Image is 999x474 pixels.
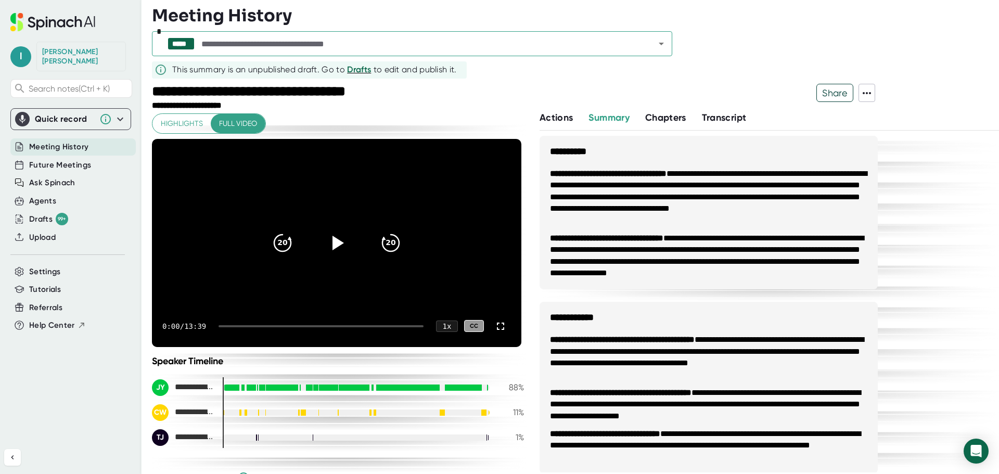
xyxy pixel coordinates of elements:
[436,321,458,332] div: 1 x
[29,159,91,171] button: Future Meetings
[29,84,129,94] span: Search notes (Ctrl + K)
[29,232,56,244] button: Upload
[498,407,524,417] div: 11 %
[29,319,86,331] button: Help Center
[15,109,126,130] div: Quick record
[645,111,686,125] button: Chapters
[540,112,573,123] span: Actions
[162,322,206,330] div: 0:00 / 13:39
[588,112,629,123] span: Summary
[29,141,88,153] button: Meeting History
[702,111,747,125] button: Transcript
[152,379,169,396] div: JY
[817,84,853,102] span: Share
[964,439,989,464] div: Open Intercom Messenger
[29,266,61,278] button: Settings
[588,111,629,125] button: Summary
[152,6,292,25] h3: Meeting History
[152,429,169,446] div: TJ
[29,319,75,331] span: Help Center
[540,111,573,125] button: Actions
[172,63,457,76] div: This summary is an unpublished draft. Go to to edit and publish it.
[152,404,214,421] div: Christine Wied
[498,382,524,392] div: 88 %
[347,63,371,76] button: Drafts
[347,65,371,74] span: Drafts
[464,320,484,332] div: CC
[161,117,203,130] span: Highlights
[498,432,524,442] div: 1 %
[152,379,214,396] div: Jessica Younts
[10,46,31,67] span: l
[29,195,56,207] button: Agents
[654,36,669,51] button: Open
[219,117,257,130] span: Full video
[211,114,265,133] button: Full video
[42,47,120,66] div: LeAnne Ryan
[4,449,21,466] button: Collapse sidebar
[29,284,61,296] button: Tutorials
[702,112,747,123] span: Transcript
[152,429,214,446] div: Tiffany Jenkins
[29,213,68,225] div: Drafts
[29,302,62,314] button: Referrals
[152,355,524,367] div: Speaker Timeline
[816,84,853,102] button: Share
[56,213,68,225] div: 99+
[29,213,68,225] button: Drafts 99+
[645,112,686,123] span: Chapters
[35,114,94,124] div: Quick record
[29,177,75,189] button: Ask Spinach
[152,404,169,421] div: CW
[152,114,211,133] button: Highlights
